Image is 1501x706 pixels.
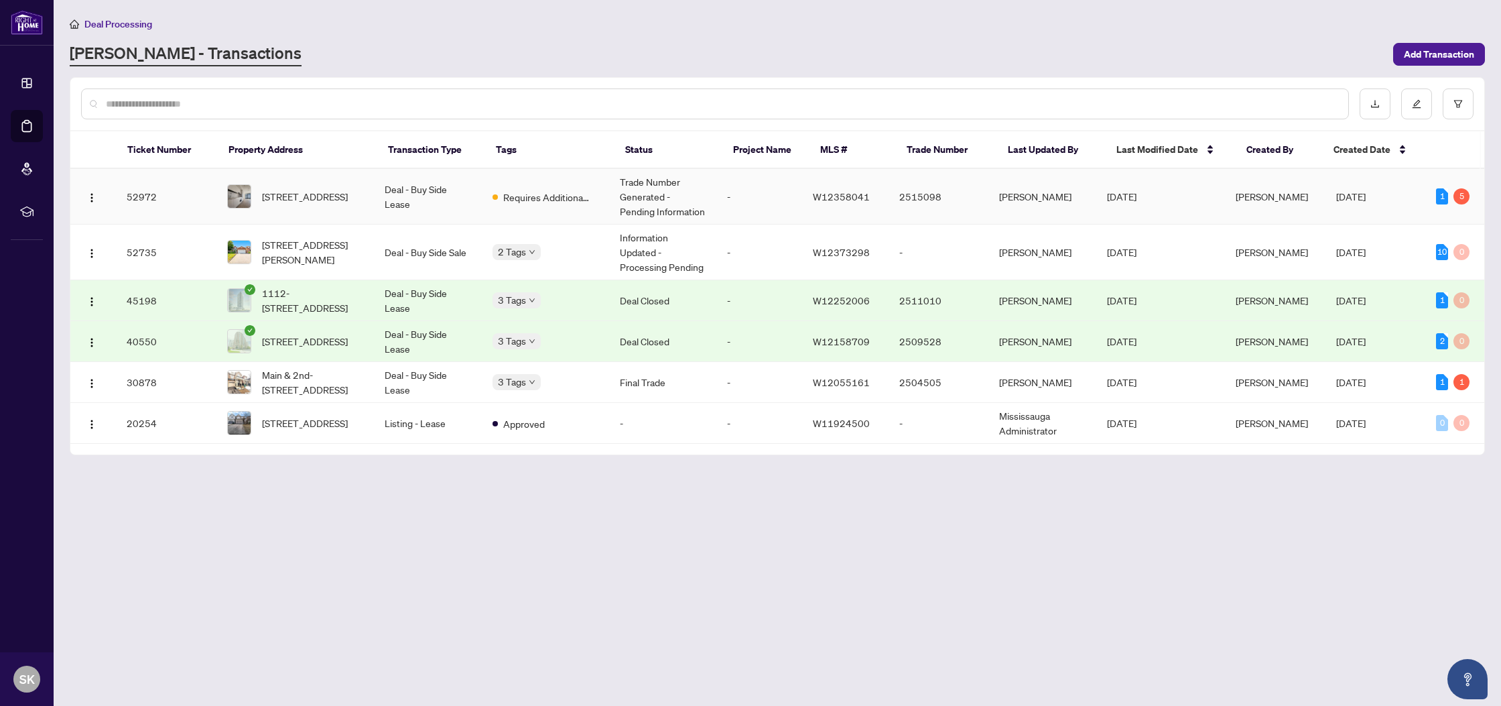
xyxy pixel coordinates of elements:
td: Deal - Buy Side Lease [374,362,481,403]
div: 1 [1453,374,1470,390]
span: [DATE] [1336,294,1366,306]
span: [DATE] [1336,190,1366,202]
span: [DATE] [1107,246,1136,258]
img: Logo [86,337,97,348]
td: Mississauga Administrator [988,403,1096,444]
button: Logo [81,331,103,352]
button: download [1360,89,1390,119]
td: [PERSON_NAME] [988,280,1096,321]
img: Logo [86,378,97,389]
span: [PERSON_NAME] [1236,294,1308,306]
span: down [529,297,535,304]
span: [DATE] [1107,294,1136,306]
span: 2 Tags [498,244,526,259]
td: Listing - Lease [374,403,481,444]
span: [STREET_ADDRESS][PERSON_NAME] [262,237,363,267]
span: [DATE] [1107,190,1136,202]
span: Approved [503,416,545,431]
div: 1 [1436,374,1448,390]
div: 0 [1453,292,1470,308]
th: Ticket Number [117,131,218,169]
td: - [716,280,802,321]
td: Deal - Buy Side Lease [374,280,481,321]
td: - [889,225,989,280]
td: [PERSON_NAME] [988,225,1096,280]
button: Logo [81,241,103,263]
span: check-circle [245,325,255,336]
img: thumbnail-img [228,412,251,434]
td: Trade Number Generated - Pending Information [609,169,716,225]
button: Logo [81,371,103,393]
span: [DATE] [1336,417,1366,429]
td: - [609,403,716,444]
span: home [70,19,79,29]
span: [DATE] [1336,376,1366,388]
td: 2515098 [889,169,989,225]
div: 0 [1453,333,1470,349]
button: Logo [81,412,103,434]
td: 20254 [116,403,216,444]
td: - [716,225,802,280]
span: Deal Processing [84,18,152,30]
td: 2509528 [889,321,989,362]
span: [PERSON_NAME] [1236,246,1308,258]
th: MLS # [809,131,897,169]
th: Tags [485,131,614,169]
span: [DATE] [1107,417,1136,429]
td: Deal Closed [609,280,716,321]
div: 0 [1436,415,1448,431]
div: 0 [1453,244,1470,260]
td: 52972 [116,169,216,225]
th: Last Modified Date [1106,131,1236,169]
div: 1 [1436,292,1448,308]
span: [PERSON_NAME] [1236,376,1308,388]
a: [PERSON_NAME] - Transactions [70,42,302,66]
th: Trade Number [896,131,997,169]
td: Deal Closed [609,321,716,362]
td: 2511010 [889,280,989,321]
span: [STREET_ADDRESS] [262,334,348,349]
div: 1 [1436,188,1448,204]
th: Property Address [218,131,377,169]
th: Transaction Type [377,131,486,169]
td: Information Updated - Processing Pending [609,225,716,280]
td: Deal - Buy Side Sale [374,225,481,280]
td: Deal - Buy Side Lease [374,321,481,362]
th: Status [614,131,723,169]
span: W12358041 [813,190,870,202]
span: [DATE] [1107,376,1136,388]
img: thumbnail-img [228,371,251,394]
td: - [716,321,802,362]
span: down [529,379,535,386]
span: Last Modified Date [1116,142,1198,157]
td: 2504505 [889,362,989,403]
span: 3 Tags [498,333,526,349]
div: 0 [1453,415,1470,431]
span: Requires Additional Docs [503,190,590,204]
img: Logo [86,192,97,203]
td: 40550 [116,321,216,362]
span: edit [1412,99,1421,109]
td: 45198 [116,280,216,321]
span: download [1370,99,1380,109]
img: logo [11,10,43,35]
span: [STREET_ADDRESS] [262,189,348,204]
button: Add Transaction [1393,43,1485,66]
span: 3 Tags [498,374,526,390]
button: edit [1401,89,1432,119]
td: [PERSON_NAME] [988,169,1096,225]
td: - [716,362,802,403]
span: [PERSON_NAME] [1236,335,1308,347]
div: 2 [1436,333,1448,349]
span: Main & 2nd-[STREET_ADDRESS] [262,367,363,397]
img: thumbnail-img [228,241,251,263]
span: W12252006 [813,294,870,306]
img: Logo [86,296,97,307]
button: Logo [81,290,103,311]
span: down [529,249,535,255]
span: [DATE] [1336,335,1366,347]
span: W12373298 [813,246,870,258]
td: [PERSON_NAME] [988,321,1096,362]
span: W11924500 [813,417,870,429]
td: - [716,169,802,225]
